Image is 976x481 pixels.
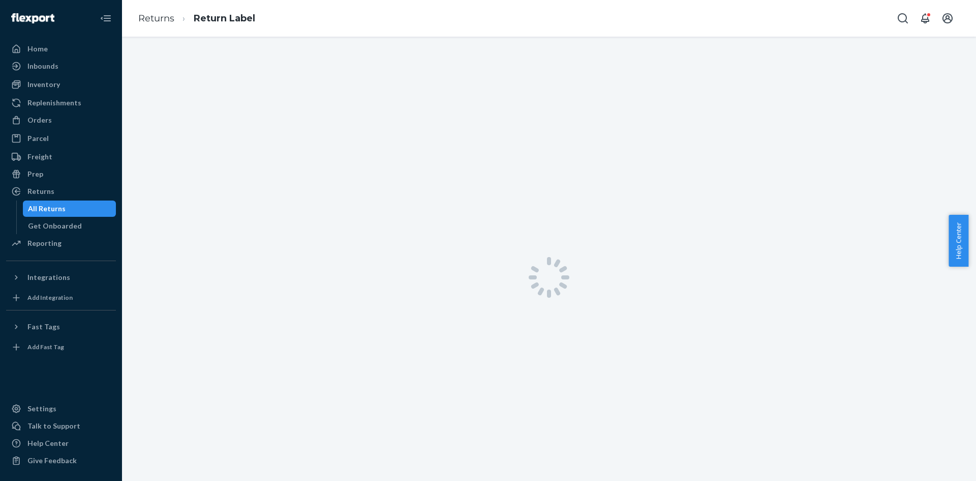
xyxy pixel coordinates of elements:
div: Add Integration [27,293,73,302]
a: Return Label [194,13,255,24]
a: Replenishments [6,95,116,111]
img: Flexport logo [11,13,54,23]
button: Give Feedback [6,452,116,469]
div: Inbounds [27,61,58,71]
div: Home [27,44,48,54]
div: Get Onboarded [28,221,82,231]
a: All Returns [23,201,116,217]
div: Parcel [27,133,49,144]
div: Fast Tags [27,322,60,332]
a: Home [6,41,116,57]
button: Help Center [949,215,968,267]
div: All Returns [28,204,66,214]
a: Orders [6,112,116,128]
div: Give Feedback [27,456,77,466]
button: Close Navigation [96,8,116,29]
div: Returns [27,186,54,196]
a: Returns [6,183,116,200]
ol: breadcrumbs [130,4,263,34]
button: Fast Tags [6,319,116,335]
button: Open account menu [937,8,958,29]
div: Inventory [27,79,60,90]
div: Reporting [27,238,62,248]
a: Reporting [6,235,116,251]
div: Settings [27,404,56,414]
a: Add Fast Tag [6,339,116,355]
div: Integrations [27,272,70,282]
button: Integrations [6,269,116,286]
div: Prep [27,169,43,179]
a: Parcel [6,130,116,147]
a: Freight [6,149,116,165]
div: Freight [27,152,52,162]
a: Settings [6,401,116,417]
a: Inventory [6,76,116,93]
a: Prep [6,166,116,182]
div: Help Center [27,438,69,448]
div: Replenishments [27,98,81,108]
button: Open notifications [915,8,935,29]
div: Add Fast Tag [27,343,64,351]
a: Inbounds [6,58,116,74]
a: Returns [138,13,174,24]
a: Get Onboarded [23,218,116,234]
div: Talk to Support [27,421,80,431]
button: Open Search Box [893,8,913,29]
a: Help Center [6,435,116,451]
a: Add Integration [6,290,116,306]
button: Talk to Support [6,418,116,434]
div: Orders [27,115,52,125]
